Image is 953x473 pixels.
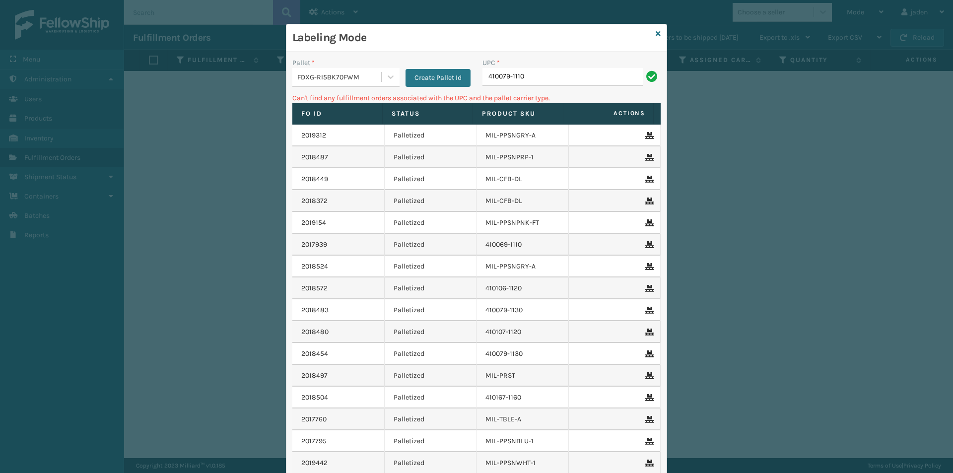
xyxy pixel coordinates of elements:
label: Status [392,109,464,118]
a: 2017939 [301,240,327,250]
i: Remove From Pallet [645,372,651,379]
td: Palletized [385,430,477,452]
td: 410167-1160 [476,387,569,408]
button: Create Pallet Id [406,69,471,87]
a: 2018449 [301,174,328,184]
td: MIL-CFB-DL [476,190,569,212]
td: MIL-PRST [476,365,569,387]
a: 2018483 [301,305,329,315]
td: MIL-PPSNGRY-A [476,125,569,146]
div: FDXG-RI5BK70FWM [297,72,382,82]
td: MIL-PPSNPRP-1 [476,146,569,168]
i: Remove From Pallet [645,285,651,292]
td: Palletized [385,408,477,430]
td: 410106-1120 [476,277,569,299]
td: Palletized [385,168,477,190]
td: MIL-TBLE-A [476,408,569,430]
td: Palletized [385,365,477,387]
a: 2018454 [301,349,328,359]
a: 2019442 [301,458,328,468]
i: Remove From Pallet [645,176,651,183]
h3: Labeling Mode [292,30,652,45]
i: Remove From Pallet [645,350,651,357]
a: 2018504 [301,393,328,403]
i: Remove From Pallet [645,132,651,139]
a: 2018372 [301,196,328,206]
td: Palletized [385,146,477,168]
td: Palletized [385,387,477,408]
i: Remove From Pallet [645,263,651,270]
td: 410079-1130 [476,343,569,365]
i: Remove From Pallet [645,198,651,204]
a: 2017760 [301,414,327,424]
td: Palletized [385,299,477,321]
td: 410079-1130 [476,299,569,321]
td: Palletized [385,256,477,277]
p: Can't find any fulfillment orders associated with the UPC and the pallet carrier type. [292,93,661,103]
i: Remove From Pallet [645,416,651,423]
a: 2019312 [301,131,326,140]
td: Palletized [385,125,477,146]
label: Fo Id [301,109,373,118]
a: 2018480 [301,327,329,337]
td: MIL-PPSNGRY-A [476,256,569,277]
a: 2018487 [301,152,328,162]
span: Actions [566,105,651,122]
td: MIL-CFB-DL [476,168,569,190]
a: 2017795 [301,436,327,446]
i: Remove From Pallet [645,154,651,161]
a: 2018524 [301,262,328,271]
td: Palletized [385,321,477,343]
td: 410069-1110 [476,234,569,256]
i: Remove From Pallet [645,219,651,226]
i: Remove From Pallet [645,307,651,314]
td: 410107-1120 [476,321,569,343]
td: MIL-PPSNPNK-FT [476,212,569,234]
td: Palletized [385,190,477,212]
i: Remove From Pallet [645,394,651,401]
a: 2019154 [301,218,326,228]
label: Product SKU [482,109,554,118]
td: Palletized [385,343,477,365]
i: Remove From Pallet [645,460,651,467]
label: Pallet [292,58,315,68]
td: Palletized [385,212,477,234]
i: Remove From Pallet [645,241,651,248]
td: MIL-PPSNBLU-1 [476,430,569,452]
td: Palletized [385,234,477,256]
a: 2018572 [301,283,328,293]
td: Palletized [385,277,477,299]
label: UPC [482,58,500,68]
i: Remove From Pallet [645,438,651,445]
i: Remove From Pallet [645,329,651,336]
a: 2018497 [301,371,328,381]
